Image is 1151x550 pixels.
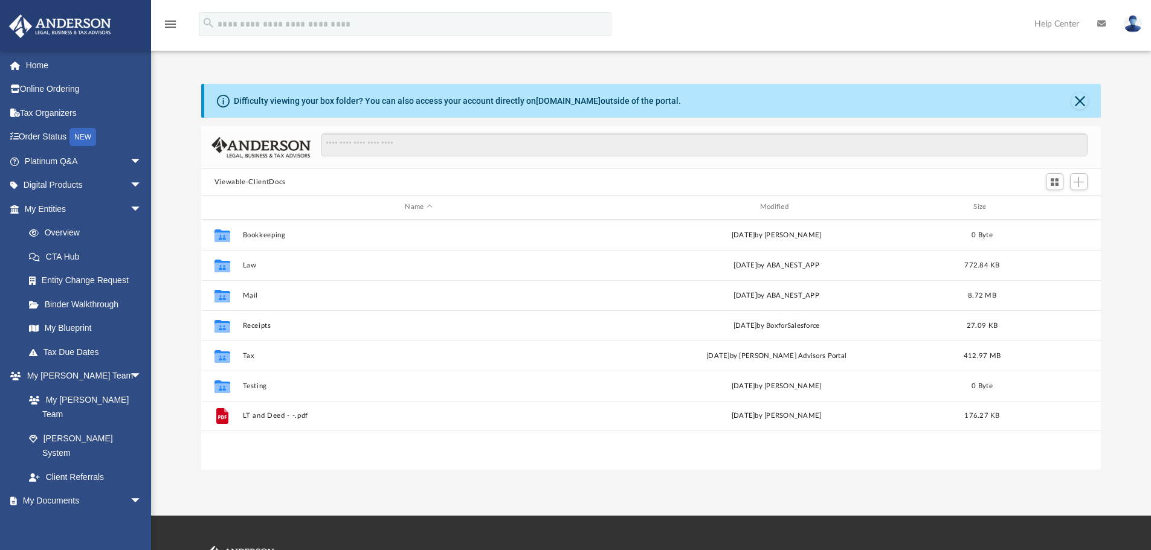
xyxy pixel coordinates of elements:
a: My [PERSON_NAME] Team [17,388,148,426]
span: 176.27 KB [964,412,999,419]
a: Tax Due Dates [17,340,160,364]
button: More options [1040,407,1068,425]
div: [DATE] by [PERSON_NAME] Advisors Portal [600,350,952,361]
img: Anderson Advisors Platinum Portal [5,14,115,38]
a: Overview [17,221,160,245]
span: arrow_drop_down [130,364,154,389]
button: Add [1070,173,1088,190]
a: Entity Change Request [17,269,160,293]
div: [DATE] by BoxforSalesforce [600,320,952,331]
button: Close [1071,92,1088,109]
div: [DATE] by [PERSON_NAME] [600,229,952,240]
a: My Blueprint [17,316,154,341]
a: Binder Walkthrough [17,292,160,316]
a: Online Ordering [8,77,160,101]
input: Search files and folders [321,133,1088,156]
i: search [202,16,215,30]
button: Law [242,261,595,269]
a: [DOMAIN_NAME] [536,96,601,106]
button: Switch to Grid View [1046,173,1064,190]
div: [DATE] by [PERSON_NAME] [600,411,952,421]
a: [PERSON_NAME] System [17,426,154,465]
a: Client Referrals [17,465,154,489]
div: NEW [69,128,96,146]
button: Bookkeeping [242,231,595,239]
span: arrow_drop_down [130,149,154,174]
a: My Entitiesarrow_drop_down [8,197,160,221]
button: LT and Deed - -.pdf [242,412,595,420]
img: User Pic [1124,15,1142,33]
span: arrow_drop_down [130,489,154,514]
a: Tax Organizers [8,101,160,125]
a: Platinum Q&Aarrow_drop_down [8,149,160,173]
button: Viewable-ClientDocs [214,177,286,188]
a: Digital Productsarrow_drop_down [8,173,160,197]
span: 0 Byte [972,231,993,238]
div: [DATE] by [PERSON_NAME] [600,380,952,391]
button: Testing [242,382,595,390]
div: grid [201,220,1101,470]
a: menu [163,23,178,31]
a: Order StatusNEW [8,125,160,150]
div: [DATE] by ABA_NEST_APP [600,290,952,301]
button: Tax [242,352,595,360]
i: menu [163,17,178,31]
div: Name [242,202,595,213]
div: Modified [600,202,953,213]
span: 8.72 MB [968,292,996,298]
span: 27.09 KB [967,322,998,328]
span: arrow_drop_down [130,173,154,198]
span: 412.97 MB [964,352,1001,359]
div: id [1011,202,1096,213]
div: id [207,202,237,213]
span: arrow_drop_down [130,197,154,222]
a: My [PERSON_NAME] Teamarrow_drop_down [8,364,154,388]
a: CTA Hub [17,245,160,269]
span: 772.84 KB [964,261,999,268]
div: [DATE] by ABA_NEST_APP [600,260,952,270]
div: Difficulty viewing your box folder? You can also access your account directly on outside of the p... [234,95,681,107]
button: Mail [242,292,595,299]
div: Size [958,202,1006,213]
a: Home [8,53,160,77]
button: Receipts [242,322,595,330]
span: 0 Byte [972,382,993,389]
a: My Documentsarrow_drop_down [8,489,154,513]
